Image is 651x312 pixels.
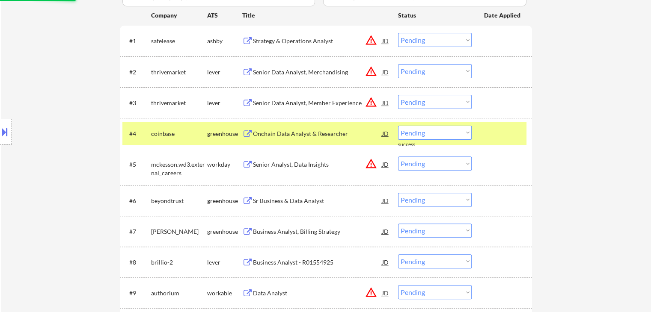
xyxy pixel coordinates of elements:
div: JD [381,64,390,79]
div: thrivemarket [151,68,207,77]
button: warning_amber [365,286,377,298]
div: mckesson.wd3.external_careers [151,160,207,177]
div: #7 [129,227,144,236]
div: JD [381,285,390,300]
div: JD [381,95,390,110]
div: lever [207,68,242,77]
div: greenhouse [207,130,242,138]
div: Business Analyst - R01554925 [253,258,382,267]
div: ATS [207,11,242,20]
div: greenhouse [207,227,242,236]
div: lever [207,99,242,107]
div: JD [381,254,390,270]
div: Senior Analyst, Data Insights [253,160,382,169]
div: greenhouse [207,197,242,205]
div: workable [207,289,242,297]
div: Senior Data Analyst, Merchandising [253,68,382,77]
button: warning_amber [365,96,377,108]
div: safelease [151,37,207,45]
div: success [398,141,432,148]
div: JD [381,224,390,239]
div: Senior Data Analyst, Member Experience [253,99,382,107]
div: authorium [151,289,207,297]
div: lever [207,258,242,267]
div: workday [207,160,242,169]
div: Data Analyst [253,289,382,297]
button: warning_amber [365,65,377,77]
div: Business Analyst, Billing Strategy [253,227,382,236]
div: Company [151,11,207,20]
div: Onchain Data Analyst & Researcher [253,130,382,138]
div: Strategy & Operations Analyst [253,37,382,45]
div: #8 [129,258,144,267]
div: JD [381,126,390,141]
div: Sr Business & Data Analyst [253,197,382,205]
div: #1 [129,37,144,45]
div: brillio-2 [151,258,207,267]
button: warning_amber [365,34,377,46]
button: warning_amber [365,158,377,170]
div: coinbase [151,130,207,138]
div: [PERSON_NAME] [151,227,207,236]
div: ashby [207,37,242,45]
div: Title [242,11,390,20]
div: Status [398,7,472,23]
div: beyondtrust [151,197,207,205]
div: #9 [129,289,144,297]
div: JD [381,156,390,172]
div: JD [381,33,390,48]
div: Date Applied [484,11,522,20]
div: thrivemarket [151,99,207,107]
div: JD [381,193,390,208]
